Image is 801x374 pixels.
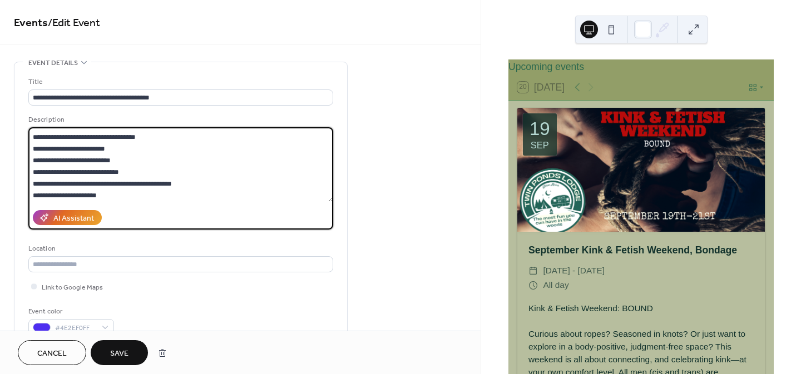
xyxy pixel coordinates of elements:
a: Events [14,12,48,34]
span: [DATE] - [DATE] [543,263,605,278]
div: Location [28,243,331,255]
div: ​ [528,278,538,292]
div: Sep [531,141,549,150]
span: Save [110,348,128,360]
div: Event color [28,306,112,317]
span: Link to Google Maps [42,282,103,293]
button: AI Assistant [33,210,102,225]
span: Cancel [37,348,67,360]
span: All day [543,278,568,292]
span: Event details [28,57,78,69]
div: 19 [530,119,550,138]
div: Description [28,114,331,126]
span: / Edit Event [48,12,100,34]
button: Save [91,340,148,365]
button: Cancel [18,340,86,365]
div: September Kink & Fetish Weekend, Bondage [517,243,765,257]
div: AI Assistant [53,213,94,225]
div: ​ [528,263,538,278]
span: #4E2EF0FF [55,322,96,334]
div: Upcoming events [508,59,774,74]
div: Title [28,76,331,88]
